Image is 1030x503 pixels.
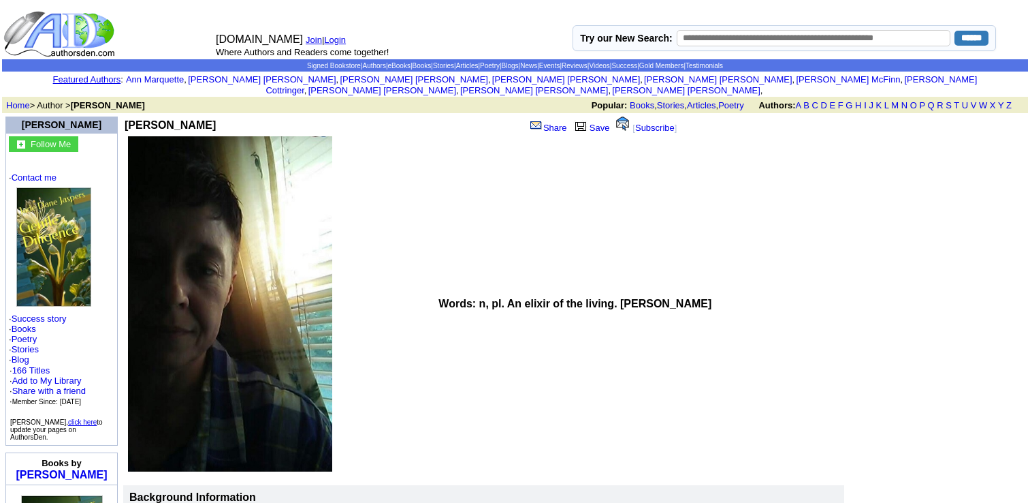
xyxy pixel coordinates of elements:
a: Add to My Library [12,376,82,386]
a: News [520,62,537,70]
a: J [869,100,873,110]
a: Q [927,100,934,110]
a: N [901,100,907,110]
a: F [838,100,843,110]
a: Save [572,123,610,133]
a: Signed Bookstore [307,62,361,70]
b: Books by [42,458,82,468]
font: i [459,87,460,95]
a: Blog [12,354,29,365]
a: C [811,100,818,110]
font: i [794,76,796,84]
a: B [803,100,809,110]
font: i [338,76,340,84]
a: Poetry [718,100,744,110]
a: [PERSON_NAME] [PERSON_NAME] [188,74,336,85]
b: Popular: [592,100,628,110]
img: alert.gif [616,117,629,131]
a: Share [529,123,567,133]
a: Featured Authors [53,74,121,85]
a: R [937,100,943,110]
a: Success [611,62,637,70]
a: [PERSON_NAME] [PERSON_NAME] [340,74,487,85]
a: Stories [12,344,39,354]
a: Home [6,100,30,110]
b: Background Information [129,491,256,503]
a: Contact me [12,172,57,183]
a: click here [68,418,97,426]
a: eBooks [388,62,411,70]
a: Stories [657,100,684,110]
a: T [954,100,959,110]
font: i [643,76,644,84]
a: [PERSON_NAME] [PERSON_NAME] [644,74,792,85]
a: W [979,100,987,110]
a: Join [306,35,322,45]
font: · · · · · · [9,172,114,407]
a: Share with a friend [12,386,86,396]
a: [PERSON_NAME] [PERSON_NAME] [308,85,456,95]
a: X [990,100,996,110]
a: L [884,100,889,110]
font: > Author > [6,100,145,110]
a: Poetry [480,62,500,70]
a: O [910,100,917,110]
a: Ann Marquette [126,74,184,85]
a: [PERSON_NAME] [22,119,101,130]
a: Poetry [12,334,37,344]
img: logo_ad.gif [3,10,118,58]
font: [PERSON_NAME], to update your pages on AuthorsDen. [10,418,103,441]
a: Follow Me [31,138,71,149]
a: Authors [362,62,385,70]
font: i [903,76,904,84]
img: See larger image [128,136,332,472]
font: · · · [10,376,86,406]
font: [DOMAIN_NAME] [216,33,303,45]
a: Videos [589,62,609,70]
a: Login [324,35,346,45]
a: Success story [12,314,67,324]
a: [PERSON_NAME] [PERSON_NAME] [460,85,608,95]
a: A [796,100,801,110]
font: i [762,87,764,95]
font: i [611,87,612,95]
a: S [946,100,952,110]
font: ] [675,123,677,133]
a: P [919,100,924,110]
a: Books [413,62,432,70]
a: K [876,100,882,110]
font: , , , [592,100,1024,110]
b: Authors: [758,100,795,110]
img: 80082.jpg [16,187,91,307]
a: Gold Members [639,62,684,70]
a: Stories [433,62,454,70]
font: Follow Me [31,139,71,149]
font: i [491,76,492,84]
a: 166 Titles [12,365,50,376]
img: gc.jpg [17,140,25,149]
a: Y [998,100,1003,110]
b: [PERSON_NAME] [71,100,145,110]
a: E [829,100,835,110]
img: shim.gif [62,489,63,493]
a: Z [1006,100,1012,110]
a: [PERSON_NAME] Cottringer [265,74,977,95]
b: [PERSON_NAME] [125,119,216,131]
font: i [306,87,308,95]
font: · [10,365,86,406]
a: V [971,100,977,110]
a: Books [12,324,36,334]
b: Words: n, pl. An elixir of the living. [PERSON_NAME] [438,298,711,309]
font: [ [632,123,635,133]
font: | [322,35,351,45]
a: [PERSON_NAME] [PERSON_NAME] [612,85,760,95]
a: Articles [456,62,479,70]
font: i [187,76,188,84]
a: [PERSON_NAME] [16,469,107,481]
span: | | | | | | | | | | | | | | [307,62,723,70]
a: H [855,100,861,110]
a: Books [630,100,654,110]
a: I [864,100,867,110]
font: : [53,74,123,85]
a: M [891,100,899,110]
